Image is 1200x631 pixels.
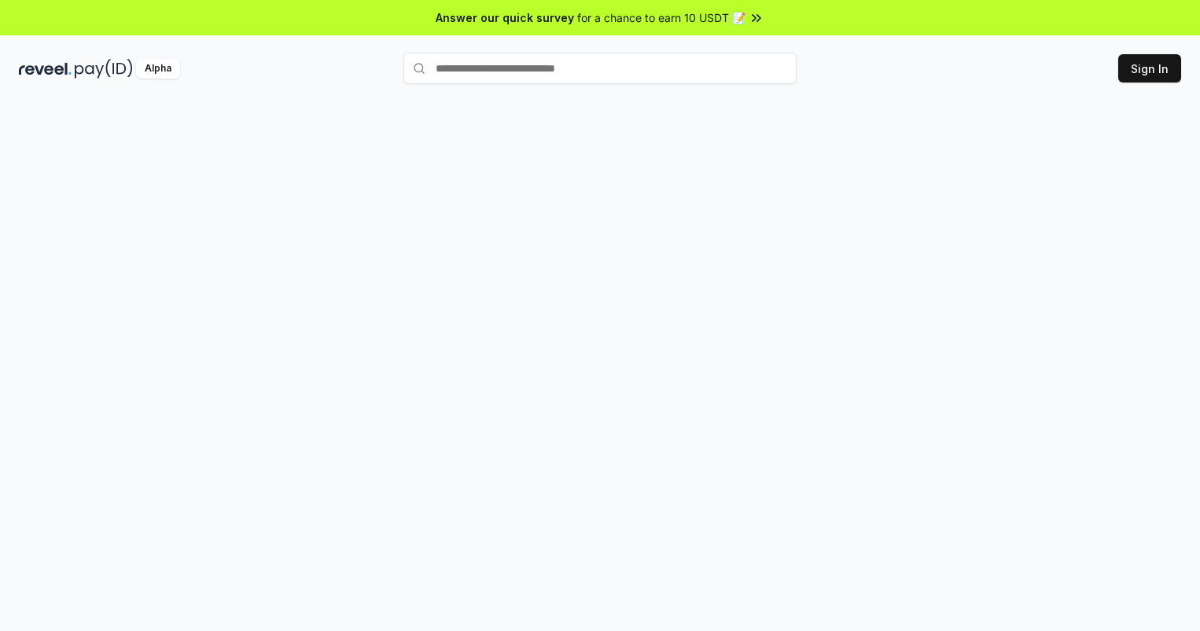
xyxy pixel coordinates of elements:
img: reveel_dark [19,59,72,79]
span: for a chance to earn 10 USDT 📝 [577,9,745,26]
button: Sign In [1118,54,1181,83]
img: pay_id [75,59,133,79]
div: Alpha [136,59,180,79]
span: Answer our quick survey [436,9,574,26]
